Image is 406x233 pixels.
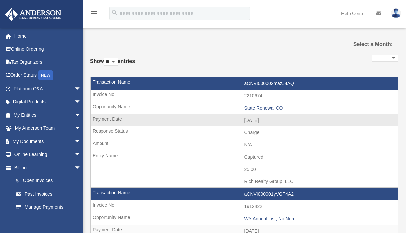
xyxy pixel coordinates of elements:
i: menu [90,9,98,17]
a: Online Ordering [5,43,91,56]
td: Captured [91,151,398,164]
div: WY Annual List, No Nom [244,216,395,222]
div: State Renewal CO [244,105,395,111]
a: My Documentsarrow_drop_down [5,135,91,148]
span: arrow_drop_down [74,95,88,109]
span: $ [20,177,23,185]
label: Select a Month: [351,40,393,49]
img: Anderson Advisors Platinum Portal [3,8,63,21]
td: 25.00 [91,163,398,176]
a: Past Invoices [9,187,88,201]
td: [DATE] [91,114,398,127]
td: aCNVI000001yVGT4A2 [91,188,398,201]
a: Online Learningarrow_drop_down [5,148,91,161]
a: Home [5,29,91,43]
a: Billingarrow_drop_down [5,161,91,174]
i: search [111,9,118,16]
td: aCNVI000002mazJ4AQ [91,77,398,90]
td: N/A [91,139,398,151]
a: Order StatusNEW [5,69,91,82]
td: 1912422 [91,200,398,213]
label: Show entries [90,57,135,73]
select: Showentries [104,58,118,66]
a: $Open Invoices [9,174,91,188]
td: Charge [91,126,398,139]
a: Tax Organizers [5,56,91,69]
td: 2210674 [91,90,398,102]
td: Rich Realty Group, LLC [91,175,398,188]
a: menu [90,12,98,17]
div: NEW [38,70,53,80]
span: arrow_drop_down [74,122,88,135]
a: Platinum Q&Aarrow_drop_down [5,82,91,95]
a: My Entitiesarrow_drop_down [5,108,91,122]
span: arrow_drop_down [74,135,88,148]
a: Digital Productsarrow_drop_down [5,95,91,109]
a: Manage Payments [9,201,91,214]
span: arrow_drop_down [74,148,88,162]
span: arrow_drop_down [74,108,88,122]
span: arrow_drop_down [74,82,88,96]
img: User Pic [391,8,401,18]
span: arrow_drop_down [74,161,88,175]
a: My Anderson Teamarrow_drop_down [5,122,91,135]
